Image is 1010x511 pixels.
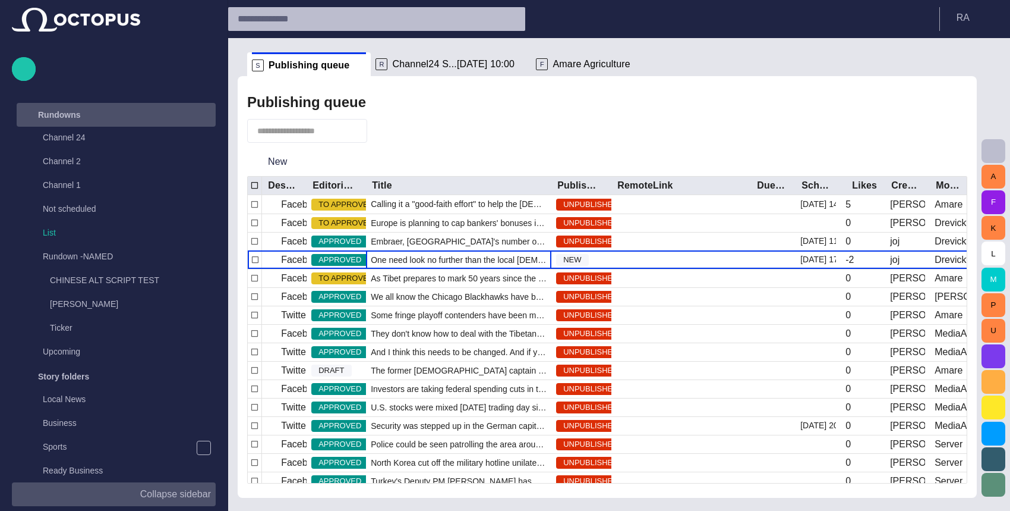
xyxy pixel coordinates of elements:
span: UNPUBLISHED [556,420,625,432]
button: M [981,268,1005,291]
span: Security was stepped up in the German capital on Sunday (February 22) [371,420,547,432]
button: RA [947,7,1003,29]
div: Local News [19,388,216,412]
p: Ticker [50,322,72,334]
span: UNPUBLISHED [556,236,625,247]
div: Sports [19,436,216,460]
span: UNPUBLISHED [556,346,625,358]
button: Collapse sidebar [12,482,216,506]
div: List [19,222,216,246]
div: Amare [935,309,962,322]
span: UNPUBLISHED [556,199,625,211]
p: Sports [43,441,67,453]
p: Facebook [281,327,323,341]
div: Janko [890,309,925,322]
p: Facebook [281,216,323,230]
p: Twitter [281,400,309,415]
p: Channel 24 [43,131,86,143]
span: Calling it a "good-faith effort" to help the Egyptian people, U.S. Secretary of State John Kerry ... [371,198,547,210]
p: Facebook [281,234,323,249]
div: Server [935,438,962,451]
button: L [981,242,1005,265]
div: RChannel24 S...[DATE] 10:00 [371,52,531,76]
div: 9/21 17:08 [800,251,836,269]
div: Janko [890,456,925,469]
span: Embraer, Brazil's number one exporter of manufactured goods, [371,236,547,247]
div: MediaAgent [935,346,970,359]
span: TO APPROVE [311,199,375,211]
p: Not scheduled [43,203,96,215]
p: Local News [43,393,86,405]
p: S [252,59,264,71]
div: SPublishing queue [247,52,371,76]
p: Business [43,417,77,429]
div: 0 [845,217,851,230]
p: Facebook [281,382,323,396]
span: North Korea cut off the military hotline unilaterally today as a prot [371,457,547,469]
p: Facebook [281,290,323,304]
div: 0 [845,290,851,303]
p: Twitter [281,419,309,433]
div: Janko [890,272,925,285]
span: APPROVED [311,236,368,247]
div: Ticker [26,317,216,341]
span: APPROVED [311,402,368,413]
span: We all know the Chicago Blackhawks have been soaring this season in the NHL, but what about the p... [371,291,547,303]
button: F [981,190,1005,214]
p: Channel 1 [43,179,81,191]
p: Twitter [281,363,309,378]
span: Amare Agriculture [553,58,630,70]
p: Ready Business [43,465,103,476]
div: Drevicky [935,253,970,267]
p: Facebook [281,456,323,470]
button: K [981,216,1005,240]
button: U [981,319,1005,343]
span: UNPUBLISHED [556,457,625,469]
span: UNPUBLISHED [556,438,625,450]
div: Drevicky [935,217,970,230]
div: -2 [845,253,854,267]
span: Investors are taking federal spending cuts in the United States in stride. [371,383,547,395]
div: Janko [890,217,925,230]
div: 0 [845,309,851,322]
span: UNPUBLISHED [556,365,625,377]
span: APPROVED [311,346,368,358]
div: 0 [845,419,851,432]
button: P [981,293,1005,317]
span: U.S. stocks were mixed Monday, the first trading day since the so-called sequester went into effe... [371,402,547,413]
p: Facebook [281,253,323,267]
div: 0 [845,272,851,285]
div: RemoteLink [617,180,673,192]
div: Created by [891,180,920,192]
span: Europe is planning to cap bankers' bonuses in a bid to curb the kind of reckless risk taking that... [371,217,547,229]
div: 5/24/2013 20:00 [800,417,836,435]
h2: Publishing queue [247,94,366,111]
span: UNPUBLISHED [556,217,625,229]
span: UNPUBLISHED [556,402,625,413]
p: R [375,58,387,70]
button: New [247,151,308,173]
p: Collapse sidebar [140,487,211,501]
p: Facebook [281,197,323,212]
span: Publishing queue [269,59,349,71]
div: Janko [890,401,925,414]
span: APPROVED [311,438,368,450]
p: Twitter [281,345,309,359]
div: Amare [935,364,962,377]
div: 8/19 14:40 [800,195,836,214]
div: Janko [890,346,925,359]
span: APPROVED [311,254,368,266]
p: [PERSON_NAME] [50,298,118,310]
span: APPROVED [311,328,368,340]
span: UNPUBLISHED [556,272,625,284]
div: Business [19,412,216,436]
div: joj [890,253,899,267]
div: Janko [935,290,970,303]
p: Facebook [281,271,323,286]
div: Janko [890,364,925,377]
div: 0 [845,383,851,396]
span: TO APPROVE [311,217,375,229]
span: NEW [556,254,588,266]
div: Editorial status [313,180,356,192]
div: Destination [268,180,297,192]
